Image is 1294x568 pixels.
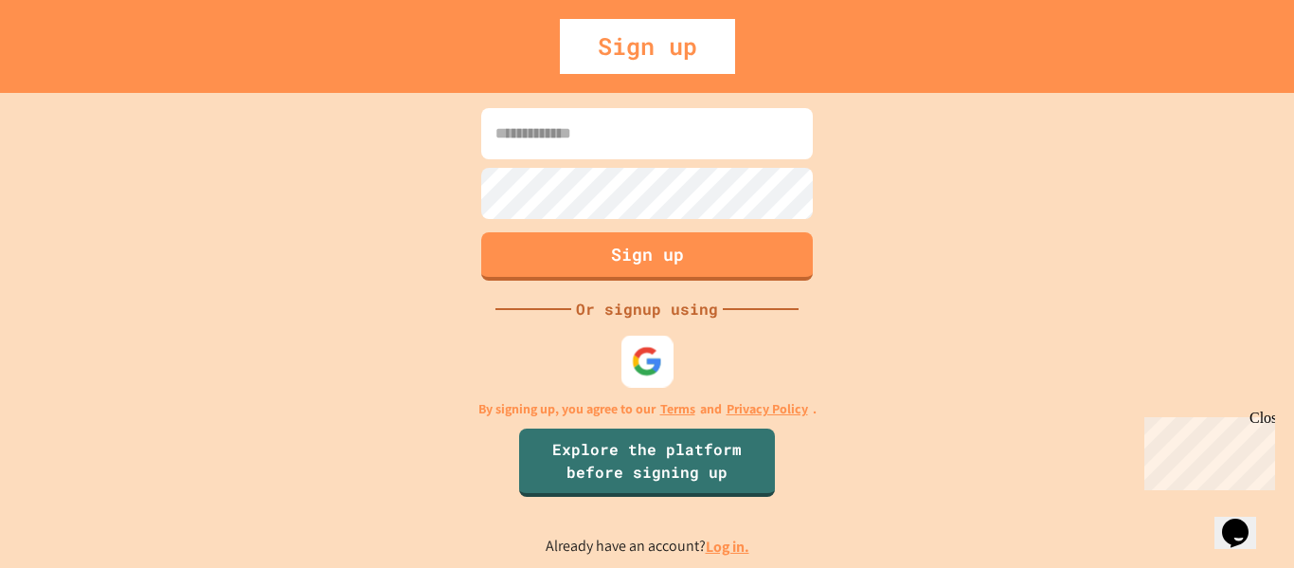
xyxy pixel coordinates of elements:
p: Already have an account? [546,535,749,559]
div: Chat with us now!Close [8,8,131,120]
img: google-icon.svg [632,345,663,376]
iframe: chat widget [1137,410,1275,490]
button: Sign up [481,232,813,281]
a: Explore the platform before signing up [519,429,775,497]
a: Log in. [706,537,749,557]
a: Privacy Policy [727,399,808,419]
p: By signing up, you agree to our and . [478,399,817,419]
iframe: chat widget [1214,492,1275,549]
div: Sign up [560,19,735,74]
div: Or signup using [571,298,723,321]
a: Terms [660,399,695,419]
